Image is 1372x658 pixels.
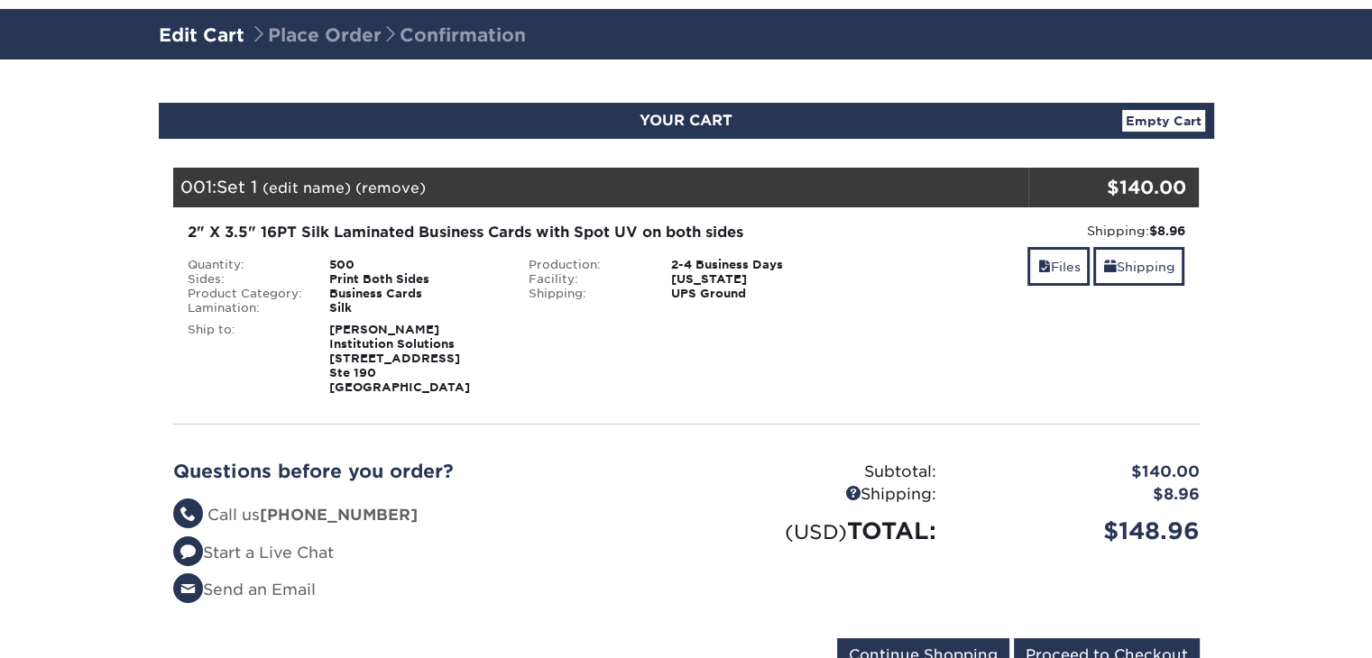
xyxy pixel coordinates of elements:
div: $140.00 [1028,174,1186,201]
div: UPS Ground [658,287,857,301]
span: YOUR CART [640,112,732,129]
div: 500 [316,258,515,272]
div: 2" X 3.5" 16PT Silk Laminated Business Cards with Spot UV on both sides [188,222,843,243]
li: Call us [173,504,673,527]
a: (edit name) [262,179,351,196]
a: Edit Cart [159,24,244,46]
div: Business Cards [316,287,515,301]
span: Set 1 [216,177,257,196]
div: Print Both Sides [316,272,515,287]
strong: [PHONE_NUMBER] [260,506,418,524]
div: Quantity: [174,258,317,272]
span: Place Order Confirmation [250,24,526,46]
a: Start a Live Chat [173,544,334,562]
a: Empty Cart [1122,110,1205,132]
span: shipping [1103,260,1116,274]
div: Product Category: [174,287,317,301]
div: Shipping: [870,222,1185,240]
div: Shipping: [515,287,658,301]
div: $140.00 [950,461,1213,484]
a: (remove) [355,179,426,196]
div: [US_STATE] [658,272,857,287]
div: TOTAL: [686,514,950,548]
div: Shipping: [686,483,950,507]
div: 2-4 Business Days [658,258,857,272]
div: $8.96 [950,483,1213,507]
div: Silk [316,301,515,315]
div: Ship to: [174,323,317,395]
a: Files [1027,247,1090,286]
a: Shipping [1093,247,1184,286]
div: Production: [515,258,658,272]
div: Facility: [515,272,658,287]
div: Lamination: [174,301,317,315]
small: (USD) [785,520,847,544]
div: Subtotal: [686,461,950,484]
div: Sides: [174,272,317,287]
a: Send an Email [173,580,316,599]
div: 001: [173,168,1028,207]
span: files [1037,260,1050,274]
h2: Questions before you order? [173,461,673,482]
strong: $8.96 [1148,224,1184,238]
strong: [PERSON_NAME] Institution Solutions [STREET_ADDRESS] Ste 190 [GEOGRAPHIC_DATA] [329,323,470,394]
div: $148.96 [950,514,1213,548]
